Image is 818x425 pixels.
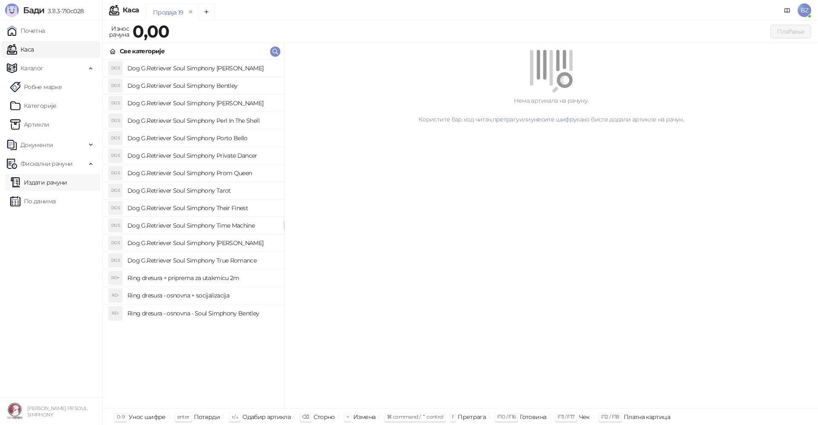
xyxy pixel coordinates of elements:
[497,413,516,420] span: F10 / F16
[624,411,670,422] div: Платна картица
[185,9,196,16] button: remove
[387,413,444,420] span: ⌘ command / ⌃ control
[109,306,122,320] div: RD-
[353,411,375,422] div: Измена
[452,413,453,420] span: f
[20,60,43,77] span: Каталог
[458,411,486,422] div: Претрага
[127,236,277,250] h4: Dog G.Retriever Soul Simphony [PERSON_NAME]
[231,413,238,420] span: ↑/↓
[242,411,291,422] div: Одабир артикла
[579,411,590,422] div: Чек
[109,61,122,75] div: DGS
[10,174,67,191] a: Издати рачуни
[302,413,309,420] span: ⌫
[109,254,122,267] div: DGS
[109,236,122,250] div: DGS
[109,271,122,285] div: RD+
[198,3,215,20] button: Add tab
[7,22,45,39] a: Почетна
[127,149,277,162] h4: Dog G.Retriever Soul Simphony Private Dancer
[127,61,277,75] h4: Dog G.Retriever Soul Simphony [PERSON_NAME]
[127,306,277,320] h4: Ring dresura - osnovna - Soul Simphony Bentley
[314,411,335,422] div: Сторно
[127,219,277,232] h4: Dog G.Retriever Soul Simphony Time Machine
[109,184,122,197] div: DGS
[558,413,574,420] span: F11 / F17
[531,116,577,123] a: унесите шифру
[109,149,122,162] div: DGS
[117,413,124,420] span: 0-9
[127,131,277,145] h4: Dog G.Retriever Soul Simphony Porto Bello
[132,21,169,42] strong: 0,00
[127,271,277,285] h4: Ring dresura + priprema za utakmicu 2m
[123,7,139,14] div: Каса
[109,219,122,232] div: DGS
[798,3,811,17] span: BZ
[127,201,277,215] h4: Dog G.Retriever Soul Simphony Their Finest
[129,411,166,422] div: Унос шифре
[770,25,811,38] button: Плаћање
[120,46,164,56] div: Све категорије
[10,97,57,114] a: Категорије
[109,96,122,110] div: DGS
[109,79,122,93] div: DGS
[127,166,277,180] h4: Dog G.Retriever Soul Simphony Prom Queen
[107,23,131,40] div: Износ рачуна
[7,41,34,58] a: Каса
[127,79,277,93] h4: Dog G.Retriever Soul Simphony Bentley
[23,5,44,15] span: Бади
[44,7,84,15] span: 3.11.3-710c028
[109,166,122,180] div: DGS
[127,254,277,267] h4: Dog G.Retriever Soul Simphony True Romance
[10,116,49,133] a: ArtikliАртикли
[520,411,546,422] div: Готовина
[781,3,794,17] a: Документација
[294,96,808,124] div: Нема артикала на рачуну. Користите бар код читач, или како бисте додали артикле на рачун.
[109,289,122,302] div: RD-
[177,413,190,420] span: enter
[194,411,220,422] div: Потврди
[601,413,619,420] span: F12 / F18
[127,289,277,302] h4: Ring dresura - osnovna + socijalizacija
[109,201,122,215] div: DGS
[153,8,184,17] div: Продаја 19
[103,60,284,408] div: grid
[7,403,24,420] img: 64x64-companyLogo-e418d1b2-359f-4ec1-b51f-8de31370409e.png
[20,136,53,153] span: Документи
[20,155,72,172] span: Фискални рачуни
[109,114,122,127] div: DGS
[127,114,277,127] h4: Dog G.Retriever Soul Simphony Perl In The Shell
[127,96,277,110] h4: Dog G.Retriever Soul Simphony [PERSON_NAME]
[346,413,349,420] span: +
[27,405,88,418] small: [PERSON_NAME] PR SOUL SIMPHONY
[127,184,277,197] h4: Dog G.Retriever Soul Simphony Tarot
[10,78,62,95] a: Робне марке
[5,3,19,17] img: Logo
[493,116,519,123] a: претрагу
[109,131,122,145] div: DGS
[10,193,55,210] a: По данима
